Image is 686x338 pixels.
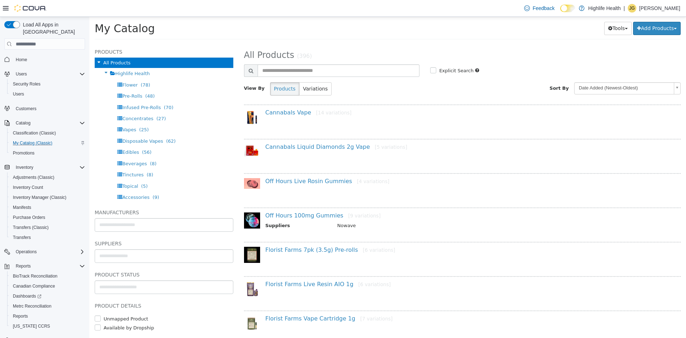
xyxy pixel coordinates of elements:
small: [4 variations] [268,162,300,167]
span: Users [13,91,24,97]
span: Purchase Orders [10,213,85,222]
small: [6 variations] [269,265,302,270]
a: Home [13,55,30,64]
span: Date Added (Newest-Oldest) [485,66,582,77]
small: (396) [208,36,223,43]
span: Users [10,90,85,98]
span: Metrc Reconciliation [10,302,85,310]
p: [PERSON_NAME] [639,4,680,13]
span: (8) [61,144,67,150]
a: Date Added (Newest-Oldest) [485,65,591,78]
span: Security Roles [10,80,85,88]
button: Inventory Count [7,182,88,192]
button: My Catalog (Classic) [7,138,88,148]
span: Operations [16,249,37,255]
button: Manifests [7,202,88,212]
span: (9) [63,178,70,183]
a: Metrc Reconciliation [10,302,54,310]
a: Users [10,90,27,98]
a: Off Hours 100mg Gummies[9 variations] [176,195,292,202]
button: Add Products [544,5,591,18]
button: BioTrack Reconciliation [7,271,88,281]
button: Inventory [13,163,36,172]
span: Promotions [13,150,35,156]
img: 150 [155,127,171,143]
span: Inventory Count [13,185,43,190]
span: Reports [13,313,28,319]
span: Edibles [33,133,50,138]
a: Purchase Orders [10,213,48,222]
span: (8) [57,155,64,161]
span: Canadian Compliance [10,282,85,290]
button: Classification (Classic) [7,128,88,138]
a: Classification (Classic) [10,129,59,137]
span: Inventory Count [10,183,85,192]
span: (78) [51,65,61,71]
a: Security Roles [10,80,43,88]
span: Reports [10,312,85,320]
span: Tinctures [33,155,54,161]
button: Reports [1,261,88,271]
span: BioTrack Reconciliation [10,272,85,280]
button: Inventory [1,162,88,172]
span: Topical [33,167,49,172]
span: Dashboards [13,293,41,299]
img: 150 [155,230,171,246]
label: Available by Dropship [13,308,65,315]
span: Security Roles [13,81,40,87]
button: Tools [515,5,542,18]
span: Canadian Compliance [13,283,55,289]
a: Cannabals Liquid Diamonds 2g Vape[5 variations] [176,127,318,133]
button: Customers [1,103,88,114]
span: Reports [16,263,31,269]
button: Metrc Reconciliation [7,301,88,311]
button: Home [1,54,88,64]
button: Users [1,69,88,79]
span: Customers [13,104,85,113]
span: Infused Pre-Rolls [33,88,71,93]
span: Transfers [10,233,85,242]
span: Inventory Manager (Classic) [10,193,85,202]
span: (62) [77,122,86,127]
a: Florist Farms 7pk (3.5g) Pre-rolls[6 variations] [176,230,306,236]
span: Purchase Orders [13,215,45,220]
button: Users [7,89,88,99]
button: Purchase Orders [7,212,88,222]
span: Sort By [460,69,479,74]
img: 150 [155,299,171,315]
img: 150 [155,161,171,172]
span: Classification (Classic) [13,130,56,136]
h5: Product Details [5,285,144,293]
button: Transfers [7,232,88,243]
a: Reports [10,312,31,320]
a: Florist Farms Vape Cartridge 1g[7 variations] [176,298,303,305]
a: Feedback [521,1,557,15]
img: 150 [155,264,171,280]
span: (70) [75,88,84,93]
span: Manifests [10,203,85,212]
span: Adjustments (Classic) [13,175,54,180]
span: Inventory [16,165,33,170]
p: Highlife Health [588,4,621,13]
span: BioTrack Reconciliation [13,273,58,279]
small: [7 variations] [271,299,303,305]
p: | [623,4,625,13]
h5: Manufacturers [5,191,144,200]
button: Users [13,70,30,78]
input: Dark Mode [560,5,575,12]
a: Canadian Compliance [10,282,58,290]
span: Inventory Manager (Classic) [13,195,66,200]
span: Vapes [33,110,47,116]
span: Users [16,71,27,77]
a: Manifests [10,203,34,212]
button: Transfers (Classic) [7,222,88,232]
a: Florist Farms Live Resin AIO 1g[6 variations] [176,264,302,271]
button: Reports [13,262,34,270]
h5: Suppliers [5,222,144,231]
span: My Catalog (Classic) [10,139,85,147]
span: (48) [56,77,65,82]
span: Metrc Reconciliation [13,303,51,309]
span: Catalog [13,119,85,127]
span: View By [155,69,175,74]
span: My Catalog (Classic) [13,140,53,146]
